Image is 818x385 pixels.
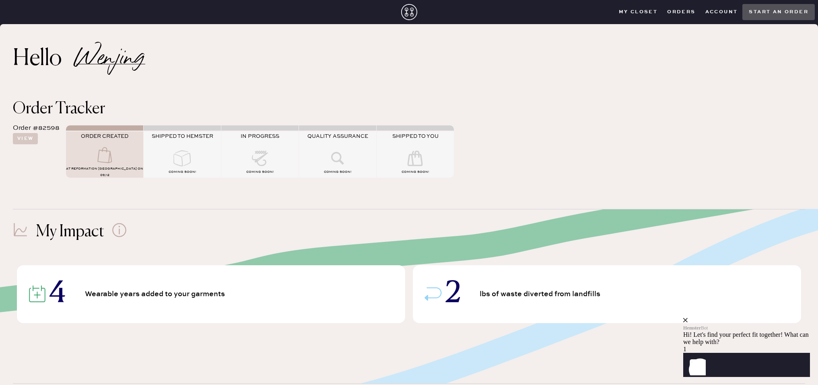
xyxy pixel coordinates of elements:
[85,291,229,298] span: Wearable years added to your garments
[169,170,196,174] span: COMING SOON!
[446,280,460,308] span: 2
[480,291,604,298] span: lbs of waste diverted from landfills
[392,133,439,139] span: SHIPPED TO YOU
[701,6,743,18] button: Account
[152,133,213,139] span: SHIPPED TO HEMSTER
[13,101,105,117] span: Order Tracker
[13,133,38,144] button: View
[13,49,76,69] h2: Hello
[13,123,60,133] div: Order #82598
[614,6,663,18] button: My Closet
[742,4,815,20] button: Start an order
[662,6,700,18] button: Orders
[241,133,279,139] span: IN PROGRESS
[49,280,65,308] span: 4
[324,170,351,174] span: COMING SOON!
[36,222,104,242] h1: My Impact
[66,167,143,177] span: AT Reformation [GEOGRAPHIC_DATA] on 09/12
[307,133,368,139] span: QUALITY ASSURANCE
[81,133,128,139] span: ORDER CREATED
[683,274,816,383] iframe: Front Chat
[402,170,429,174] span: COMING SOON!
[246,170,274,174] span: COMING SOON!
[76,54,145,64] h2: Wenjing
